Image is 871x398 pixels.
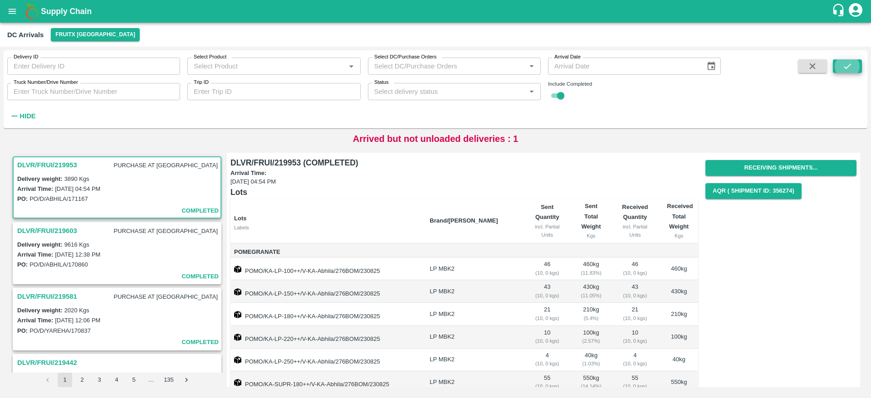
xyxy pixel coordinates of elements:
[7,83,180,100] input: Enter Truck Number/Drive Number
[92,373,107,387] button: Go to page 3
[847,2,864,21] div: account of current user
[230,156,698,169] h6: DLVR/FRUI/219953 (COMPLETED)
[617,314,652,322] div: ( 10, 0 kgs)
[20,112,35,120] strong: Hide
[667,232,691,240] div: Kgs
[572,371,611,394] td: 550 kg
[17,241,63,248] label: Delivery weight:
[371,60,511,72] input: Select DC/Purchase Orders
[526,86,538,97] button: Open
[17,357,220,369] h3: DLVR/FRUI/219442
[374,79,389,86] label: Status
[345,60,357,72] button: Open
[109,373,124,387] button: Go to page 4
[579,337,603,345] div: ( 2.57 %)
[422,257,522,280] td: LP MBK2
[523,303,572,325] td: 21
[523,326,572,349] td: 10
[660,257,698,280] td: 460 kg
[617,359,652,368] div: ( 10, 0 kgs)
[582,203,601,230] b: Sent Total Weight
[234,266,241,273] img: box
[29,261,88,268] label: PO/D/ABHILA/170860
[234,334,241,341] img: box
[230,303,422,325] td: POMO/KA-LP-180++/V-KA-Abhila/276BOM/230825
[572,349,611,371] td: 40 kg
[23,2,41,20] img: logo
[17,372,36,379] label: Driver:
[705,160,856,176] button: Receiving Shipments...
[181,272,219,282] span: completed
[234,356,241,364] img: box
[572,257,611,280] td: 460 kg
[579,291,603,300] div: ( 11.05 %)
[161,373,176,387] button: Go to page 135
[179,373,194,387] button: Go to next page
[371,86,523,97] input: Select delivery status
[660,326,698,349] td: 100 kg
[51,28,140,41] button: Select DC
[530,223,565,239] div: incl. Partial Units
[422,303,522,325] td: LP MBK2
[572,326,611,349] td: 100 kg
[579,314,603,322] div: ( 5.4 %)
[55,251,100,258] label: [DATE] 12:38 PM
[832,3,847,19] div: customer-support
[112,291,220,303] p: PURCHASE AT [GEOGRAPHIC_DATA]
[41,7,92,16] b: Supply Chain
[14,79,78,86] label: Truck Number/Drive Number
[41,5,832,18] a: Supply Chain
[234,311,241,318] img: box
[230,186,698,199] h6: Lots
[230,178,698,186] span: [DATE] 04:54 PM
[610,280,660,303] td: 43
[181,337,219,348] span: completed
[230,326,422,349] td: POMO/KA-LP-220++/V-KA-Abhila/276BOM/230825
[112,160,220,172] p: PURCHASE AT [GEOGRAPHIC_DATA]
[181,206,219,216] span: completed
[17,195,28,202] label: PO:
[526,60,538,72] button: Open
[548,80,721,88] div: Include Completed
[7,108,38,124] button: Hide
[58,373,72,387] button: page 1
[17,159,77,171] h3: DLVR/FRUI/219953
[610,303,660,325] td: 21
[112,225,220,238] p: PURCHASE AT [GEOGRAPHIC_DATA]
[610,257,660,280] td: 46
[17,307,63,314] label: Delivery weight:
[2,1,23,22] button: open drawer
[617,291,652,300] div: ( 10, 0 kgs)
[17,291,77,302] h3: DLVR/FRUI/219581
[234,379,241,386] img: box
[660,280,698,303] td: 430 kg
[579,359,603,368] div: ( 1.03 %)
[579,269,603,277] div: ( 11.83 %)
[55,317,100,324] label: [DATE] 12:06 PM
[64,307,89,314] label: 2020 Kgs
[29,195,88,202] label: PO/D/ABHILA/171167
[374,53,436,61] label: Select DC/Purchase Orders
[422,371,522,394] td: LP MBK2
[230,257,422,280] td: POMO/KA-LP-100++/V-KA-Abhila/276BOM/230825
[572,303,611,325] td: 210 kg
[38,372,127,379] span: [PERSON_NAME] -
[64,241,89,248] label: 9616 Kgs
[703,58,720,75] button: Choose date
[234,247,422,257] span: Pomegranate
[530,314,565,322] div: ( 10, 0 kgs)
[17,185,53,192] label: Arrival Time:
[230,349,422,371] td: POMO/KA-LP-250++/V-KA-Abhila/276BOM/230825
[89,372,126,379] a: (8956124789)
[234,223,422,232] div: Labels
[422,280,522,303] td: LP MBK2
[230,280,422,303] td: POMO/KA-LP-150++/V-KA-Abhila/276BOM/230825
[548,58,699,75] input: Arrival Date
[7,29,44,41] div: DC Arrivals
[14,53,38,61] label: Delivery ID
[523,280,572,303] td: 43
[617,223,652,239] div: incl. Partial Units
[667,203,693,230] b: Received Total Weight
[190,60,343,72] input: Select Product
[530,291,565,300] div: ( 10, 0 kgs)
